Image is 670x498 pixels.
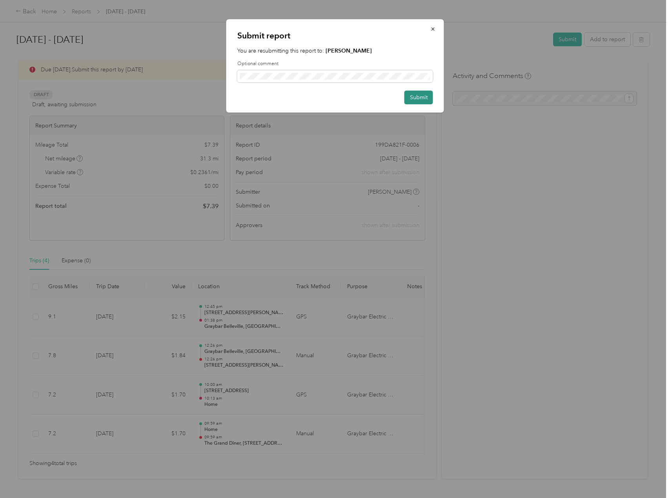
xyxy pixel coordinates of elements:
[237,30,433,41] p: Submit report
[237,60,433,67] label: Optional comment
[237,47,433,55] p: You are resubmitting this report to:
[626,454,670,498] iframe: Everlance-gr Chat Button Frame
[326,47,372,54] strong: [PERSON_NAME]
[404,91,433,104] button: Submit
